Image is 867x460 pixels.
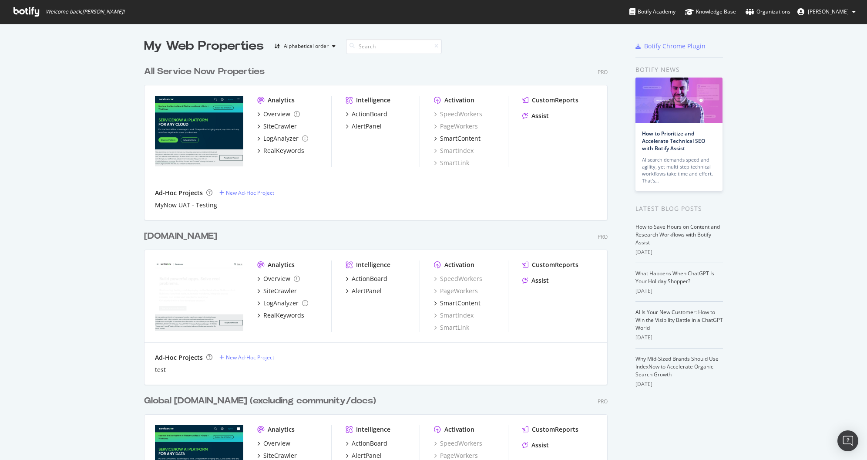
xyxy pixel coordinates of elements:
div: [DOMAIN_NAME] [144,230,217,243]
a: RealKeywords [257,146,304,155]
div: Pro [598,233,608,240]
a: Assist [522,441,549,450]
div: Activation [444,260,474,269]
a: What Happens When ChatGPT Is Your Holiday Shopper? [635,270,714,285]
div: Analytics [268,260,295,269]
a: AI Is Your New Customer: How to Win the Visibility Battle in a ChatGPT World [635,308,723,331]
div: SiteCrawler [263,287,297,295]
div: Assist [531,441,549,450]
div: New Ad-Hoc Project [226,189,274,196]
a: AlertPanel [346,451,382,460]
a: ActionBoard [346,274,387,283]
button: [PERSON_NAME] [790,5,863,19]
div: Activation [444,425,474,434]
a: SmartIndex [434,146,474,155]
a: New Ad-Hoc Project [219,189,274,196]
img: developer.servicenow.com [155,260,243,331]
div: RealKeywords [263,146,304,155]
a: AlertPanel [346,122,382,131]
div: Ad-Hoc Projects [155,189,203,197]
a: LogAnalyzer [257,299,308,308]
a: PageWorkers [434,451,478,460]
a: SmartContent [434,299,481,308]
div: LogAnalyzer [263,134,299,143]
a: Overview [257,110,300,118]
a: SpeedWorkers [434,274,482,283]
div: Alphabetical order [284,44,329,49]
div: CustomReports [532,260,578,269]
a: [DOMAIN_NAME] [144,230,221,243]
div: My Web Properties [144,37,264,55]
div: Ad-Hoc Projects [155,353,203,362]
div: Overview [263,274,290,283]
div: [DATE] [635,380,723,388]
div: [DATE] [635,334,723,342]
a: SiteCrawler [257,287,297,295]
a: Botify Chrome Plugin [635,42,706,51]
a: CustomReports [522,425,578,434]
div: Intelligence [356,96,390,105]
div: Intelligence [356,425,390,434]
div: Assist [531,276,549,285]
div: [DATE] [635,287,723,295]
a: AlertPanel [346,287,382,295]
div: Latest Blog Posts [635,204,723,213]
div: SmartContent [440,134,481,143]
a: PageWorkers [434,122,478,131]
div: Overview [263,439,290,448]
div: SiteCrawler [263,122,297,131]
a: Assist [522,112,549,120]
div: Open Intercom Messenger [837,430,858,451]
div: Organizations [746,7,790,16]
a: SmartLink [434,323,469,332]
div: AI search demands speed and agility, yet multi-step technical workflows take time and effort. Tha... [642,156,716,184]
div: AlertPanel [352,451,382,460]
div: Analytics [268,425,295,434]
div: Assist [531,112,549,120]
div: Knowledge Base [685,7,736,16]
div: Analytics [268,96,295,105]
a: ActionBoard [346,110,387,118]
a: Overview [257,439,290,448]
div: Pro [598,398,608,405]
img: How to Prioritize and Accelerate Technical SEO with Botify Assist [635,78,722,123]
input: Search [346,39,442,54]
a: CustomReports [522,96,578,105]
div: Activation [444,96,474,105]
a: SmartIndex [434,311,474,320]
a: ActionBoard [346,439,387,448]
a: SmartLink [434,159,469,167]
a: MyNow UAT - Testing [155,201,217,210]
button: Alphabetical order [271,39,339,53]
a: test [155,365,166,374]
div: SmartContent [440,299,481,308]
div: [DATE] [635,248,723,256]
div: ActionBoard [352,439,387,448]
div: Botify news [635,65,723,74]
a: Why Mid-Sized Brands Should Use IndexNow to Accelerate Organic Search Growth [635,355,719,378]
div: LogAnalyzer [263,299,299,308]
a: LogAnalyzer [257,134,308,143]
div: ActionBoard [352,274,387,283]
div: ActionBoard [352,110,387,118]
a: Global [DOMAIN_NAME] (excluding community/docs) [144,395,380,407]
a: All Service Now Properties [144,65,268,78]
div: Intelligence [356,260,390,269]
a: Overview [257,274,300,283]
img: lightstep.com [155,96,243,166]
div: RealKeywords [263,311,304,320]
div: CustomReports [532,425,578,434]
div: CustomReports [532,96,578,105]
div: Pro [598,68,608,76]
a: SpeedWorkers [434,439,482,448]
div: Global [DOMAIN_NAME] (excluding community/docs) [144,395,376,407]
span: Tim Manalo [808,8,849,15]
